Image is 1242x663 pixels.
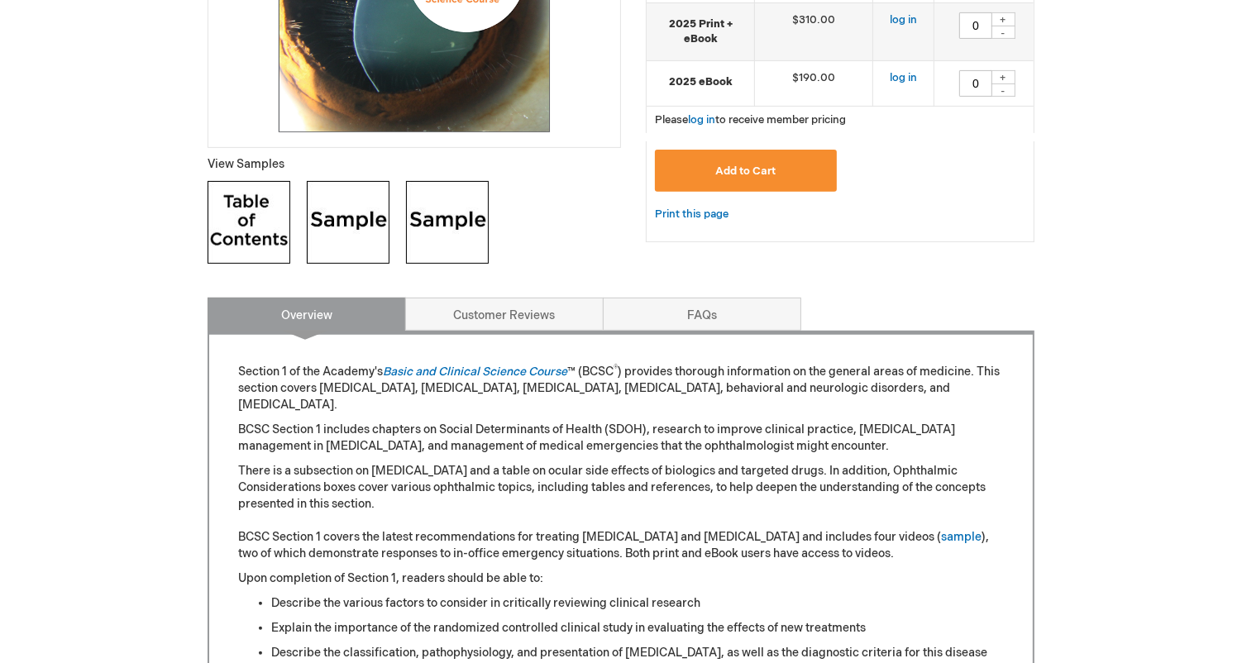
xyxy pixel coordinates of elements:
[383,365,567,379] a: Basic and Clinical Science Course
[991,83,1015,97] div: -
[655,113,846,126] span: Please to receive member pricing
[991,12,1015,26] div: +
[405,298,604,331] a: Customer Reviews
[715,165,776,178] span: Add to Cart
[208,298,406,331] a: Overview
[271,645,1004,661] li: Describe the classification, pathophysiology, and presentation of [MEDICAL_DATA], as well as the ...
[655,17,746,47] strong: 2025 Print + eBook
[603,298,801,331] a: FAQs
[991,70,1015,84] div: +
[959,12,992,39] input: Qty
[271,620,1004,637] li: Explain the importance of the randomized controlled clinical study in evaluating the effects of n...
[208,156,621,173] p: View Samples
[655,150,837,192] button: Add to Cart
[959,70,992,97] input: Qty
[238,463,1004,562] p: There is a subsection on [MEDICAL_DATA] and a table on ocular side effects of biologics and targe...
[238,364,1004,413] p: Section 1 of the Academy's ™ (BCSC ) provides thorough information on the general areas of medici...
[755,60,873,106] td: $190.00
[688,113,715,126] a: log in
[755,2,873,60] td: $310.00
[991,26,1015,39] div: -
[271,595,1004,612] li: Describe the various factors to consider in critically reviewing clinical research
[307,181,389,264] img: Click to view
[208,181,290,264] img: Click to view
[941,530,982,544] a: sample
[890,71,917,84] a: log in
[406,181,489,264] img: Click to view
[655,204,728,225] a: Print this page
[614,364,618,374] sup: ®
[238,422,1004,455] p: BCSC Section 1 includes chapters on Social Determinants of Health (SDOH), research to improve cli...
[238,570,1004,587] p: Upon completion of Section 1, readers should be able to:
[655,74,746,90] strong: 2025 eBook
[890,13,917,26] a: log in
